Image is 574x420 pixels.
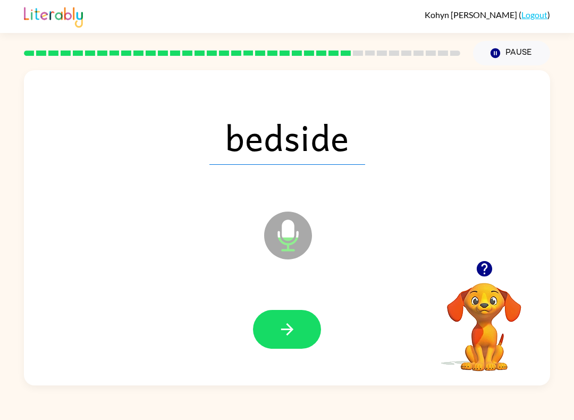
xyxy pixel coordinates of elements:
[209,110,365,165] span: bedside
[431,266,537,373] video: Your browser must support playing .mp4 files to use Literably. Please try using another browser.
[425,10,550,20] div: ( )
[521,10,547,20] a: Logout
[425,10,519,20] span: Kohyn [PERSON_NAME]
[473,41,550,65] button: Pause
[24,4,83,28] img: Literably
